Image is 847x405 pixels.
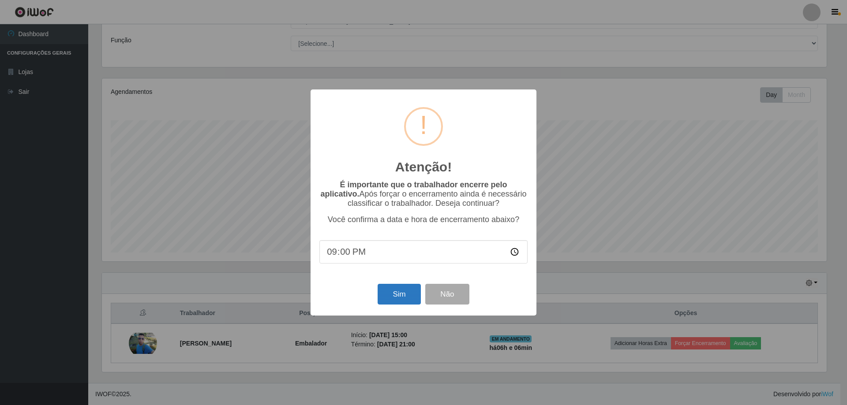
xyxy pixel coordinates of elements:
button: Não [425,284,469,305]
h2: Atenção! [395,159,452,175]
p: Após forçar o encerramento ainda é necessário classificar o trabalhador. Deseja continuar? [319,180,528,208]
b: É importante que o trabalhador encerre pelo aplicativo. [320,180,507,198]
p: Você confirma a data e hora de encerramento abaixo? [319,215,528,224]
button: Sim [378,284,420,305]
